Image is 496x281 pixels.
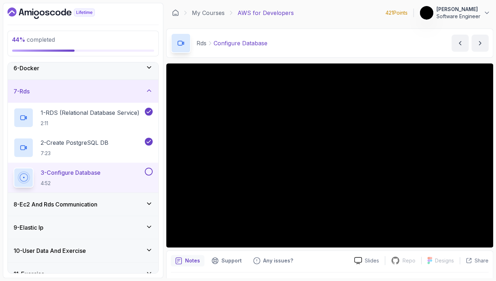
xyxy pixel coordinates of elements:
h3: 8 - Ec2 And Rds Communication [14,200,97,209]
p: Rds [196,39,206,47]
p: 421 Points [385,9,408,16]
button: Share [460,257,489,264]
a: My Courses [192,9,225,17]
span: completed [12,36,55,43]
p: 4:52 [41,180,101,187]
button: 6-Docker [8,57,158,80]
p: Configure Database [214,39,267,47]
button: user profile image[PERSON_NAME]Software Engineer [419,6,490,20]
p: AWS for Developers [237,9,294,17]
p: Software Engineer [436,13,480,20]
button: 2-Create PostgreSQL DB7:23 [14,138,153,158]
button: 3-Configure Database4:52 [14,168,153,188]
button: 1-RDS (Relational Database Service)2:11 [14,108,153,128]
span: 44 % [12,36,25,43]
p: 1 - RDS (Relational Database Service) [41,108,139,117]
h3: 6 - Docker [14,64,39,72]
a: Dashboard [172,9,179,16]
p: 7:23 [41,150,108,157]
p: Support [221,257,242,264]
button: 9-Elastic Ip [8,216,158,239]
p: 2 - Create PostgreSQL DB [41,138,108,147]
p: Notes [185,257,200,264]
button: previous content [451,35,469,52]
img: user profile image [420,6,433,20]
button: 7-Rds [8,80,158,103]
p: 2:11 [41,120,139,127]
p: Share [475,257,489,264]
p: Repo [403,257,415,264]
p: Designs [435,257,454,264]
button: Support button [207,255,246,266]
h3: 7 - Rds [14,87,30,96]
a: Slides [348,257,385,264]
h3: 10 - User Data And Exercise [14,246,86,255]
button: 10-User Data And Exercise [8,239,158,262]
button: notes button [171,255,204,266]
a: Dashboard [7,7,111,19]
p: Slides [365,257,379,264]
h3: 9 - Elastic Ip [14,223,44,232]
iframe: 3 - Configure Database [166,63,493,247]
button: 8-Ec2 And Rds Communication [8,193,158,216]
p: 3 - Configure Database [41,168,101,177]
h3: 11 - Exercise [14,270,45,278]
button: next content [471,35,489,52]
button: Feedback button [249,255,297,266]
p: [PERSON_NAME] [436,6,480,13]
p: Any issues? [263,257,293,264]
